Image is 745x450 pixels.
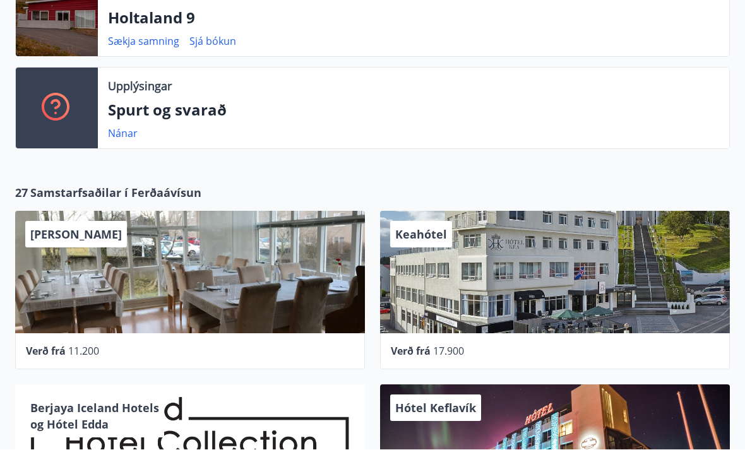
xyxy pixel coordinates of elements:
[30,185,201,201] span: Samstarfsaðilar í Ferðaávísun
[395,401,476,416] span: Hótel Keflavík
[26,345,66,358] span: Verð frá
[108,78,172,95] p: Upplýsingar
[108,35,179,49] a: Sækja samning
[395,227,447,242] span: Keahótel
[189,35,236,49] a: Sjá bókun
[433,345,464,358] span: 17.900
[391,345,431,358] span: Verð frá
[108,100,719,121] p: Spurt og svarað
[30,401,159,432] span: Berjaya Iceland Hotels og Hótel Edda
[108,8,719,29] p: Holtaland 9
[108,127,138,141] a: Nánar
[15,185,28,201] span: 27
[68,345,99,358] span: 11.200
[30,227,122,242] span: [PERSON_NAME]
